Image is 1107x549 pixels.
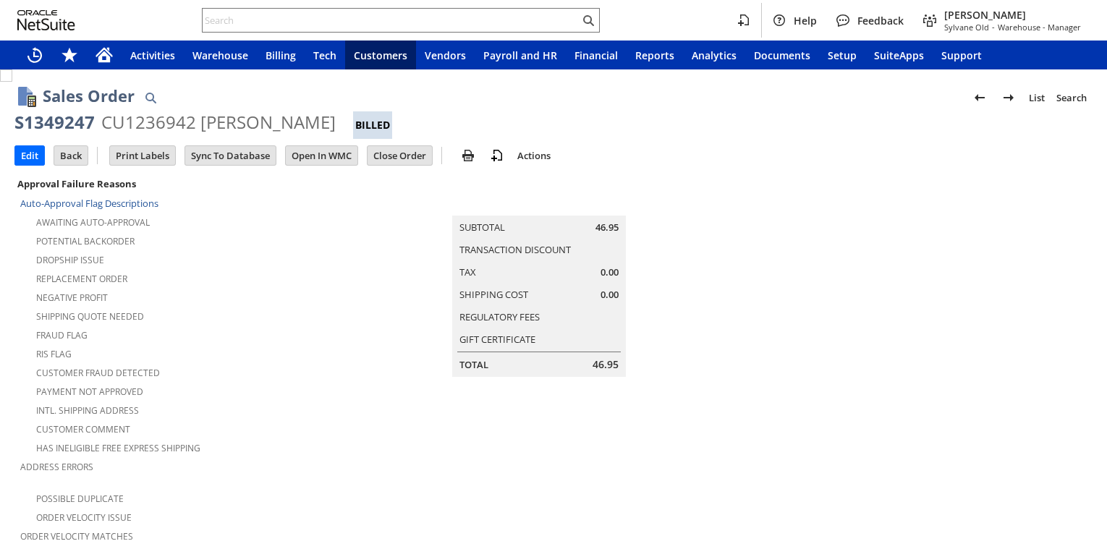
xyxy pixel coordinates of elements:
[459,243,571,256] a: Transaction Discount
[122,41,184,69] a: Activities
[452,192,626,216] caption: Summary
[488,147,506,164] img: add-record.svg
[459,265,476,278] a: Tax
[627,41,683,69] a: Reports
[593,357,619,372] span: 46.95
[15,146,44,165] input: Edit
[286,146,357,165] input: Open In WMC
[36,511,132,524] a: Order Velocity Issue
[192,48,248,62] span: Warehouse
[857,14,904,27] span: Feedback
[36,404,139,417] a: Intl. Shipping Address
[26,46,43,64] svg: Recent Records
[595,221,619,234] span: 46.95
[36,329,88,341] a: Fraud Flag
[425,48,466,62] span: Vendors
[36,235,135,247] a: Potential Backorder
[944,8,1081,22] span: [PERSON_NAME]
[52,41,87,69] div: Shortcuts
[101,111,336,134] div: CU1236942 [PERSON_NAME]
[998,22,1081,33] span: Warehouse - Manager
[20,197,158,210] a: Auto-Approval Flag Descriptions
[17,41,52,69] a: Recent Records
[87,41,122,69] a: Home
[601,288,619,302] span: 0.00
[794,14,817,27] span: Help
[459,310,540,323] a: Regulatory Fees
[483,48,557,62] span: Payroll and HR
[20,530,133,542] a: Order Velocity Matches
[992,22,995,33] span: -
[459,221,505,234] a: Subtotal
[601,265,619,279] span: 0.00
[61,46,78,64] svg: Shortcuts
[754,48,810,62] span: Documents
[580,12,597,29] svg: Search
[54,146,88,165] input: Back
[142,89,159,106] img: Quick Find
[257,41,305,69] a: Billing
[865,41,933,69] a: SuiteApps
[1051,86,1093,109] a: Search
[933,41,991,69] a: Support
[17,10,75,30] svg: logo
[354,48,407,62] span: Customers
[353,111,392,139] div: Billed
[459,333,535,346] a: Gift Certificate
[14,174,368,193] div: Approval Failure Reasons
[944,22,989,33] span: Sylvane Old
[512,149,556,162] a: Actions
[475,41,566,69] a: Payroll and HR
[745,41,819,69] a: Documents
[14,111,95,134] div: S1349247
[566,41,627,69] a: Financial
[416,41,475,69] a: Vendors
[266,48,296,62] span: Billing
[20,461,93,473] a: Address Errors
[313,48,336,62] span: Tech
[36,291,108,304] a: Negative Profit
[96,46,113,64] svg: Home
[368,146,432,165] input: Close Order
[635,48,674,62] span: Reports
[683,41,745,69] a: Analytics
[184,41,257,69] a: Warehouse
[828,48,857,62] span: Setup
[36,348,72,360] a: RIS flag
[36,386,143,398] a: Payment not approved
[459,147,477,164] img: print.svg
[36,273,127,285] a: Replacement Order
[36,310,144,323] a: Shipping Quote Needed
[459,288,528,301] a: Shipping Cost
[459,358,488,371] a: Total
[36,493,124,505] a: Possible Duplicate
[185,146,276,165] input: Sync To Database
[345,41,416,69] a: Customers
[971,89,988,106] img: Previous
[203,12,580,29] input: Search
[574,48,618,62] span: Financial
[819,41,865,69] a: Setup
[1000,89,1017,106] img: Next
[1023,86,1051,109] a: List
[36,254,104,266] a: Dropship Issue
[36,423,130,435] a: Customer Comment
[110,146,175,165] input: Print Labels
[130,48,175,62] span: Activities
[692,48,737,62] span: Analytics
[36,367,160,379] a: Customer Fraud Detected
[36,442,200,454] a: Has Ineligible Free Express Shipping
[941,48,982,62] span: Support
[36,216,150,229] a: Awaiting Auto-Approval
[305,41,345,69] a: Tech
[874,48,924,62] span: SuiteApps
[43,84,135,108] h1: Sales Order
